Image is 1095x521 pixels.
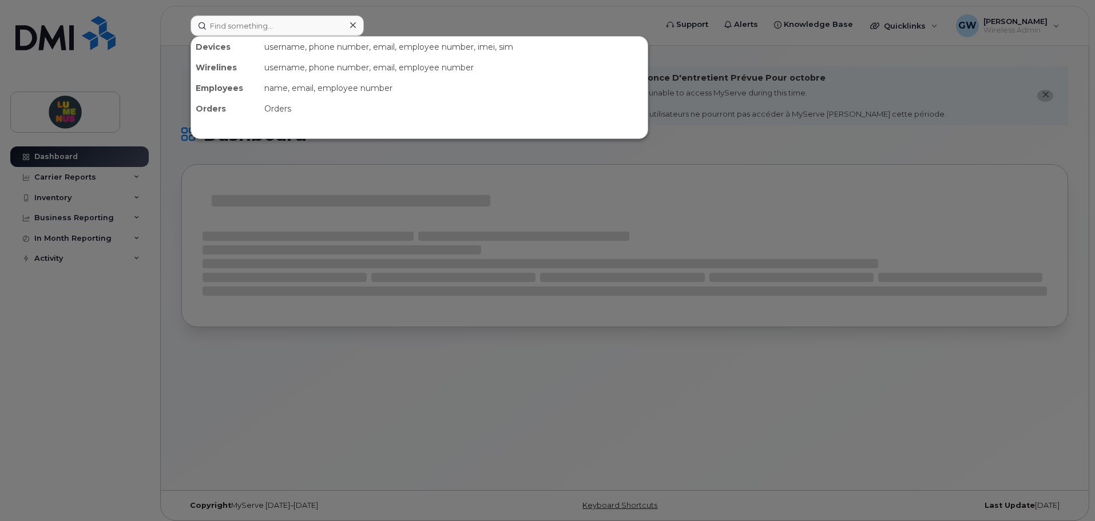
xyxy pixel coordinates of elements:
div: Wirelines [191,57,260,78]
div: name, email, employee number [260,78,648,98]
div: Devices [191,37,260,57]
div: Orders [191,98,260,119]
div: username, phone number, email, employee number [260,57,648,78]
div: username, phone number, email, employee number, imei, sim [260,37,648,57]
div: Orders [260,98,648,119]
div: Employees [191,78,260,98]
